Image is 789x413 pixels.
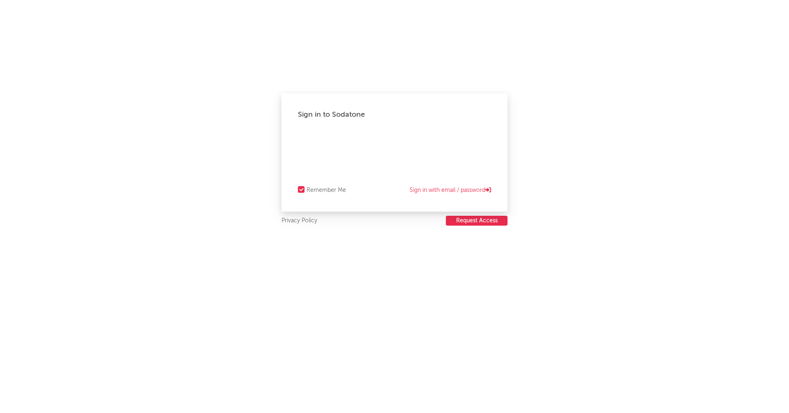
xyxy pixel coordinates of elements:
a: Privacy Policy [281,216,317,226]
div: Remember Me [307,185,346,195]
div: Sign in to Sodatone [298,110,491,120]
a: Sign in with email / password [410,185,491,195]
button: Request Access [446,216,508,226]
